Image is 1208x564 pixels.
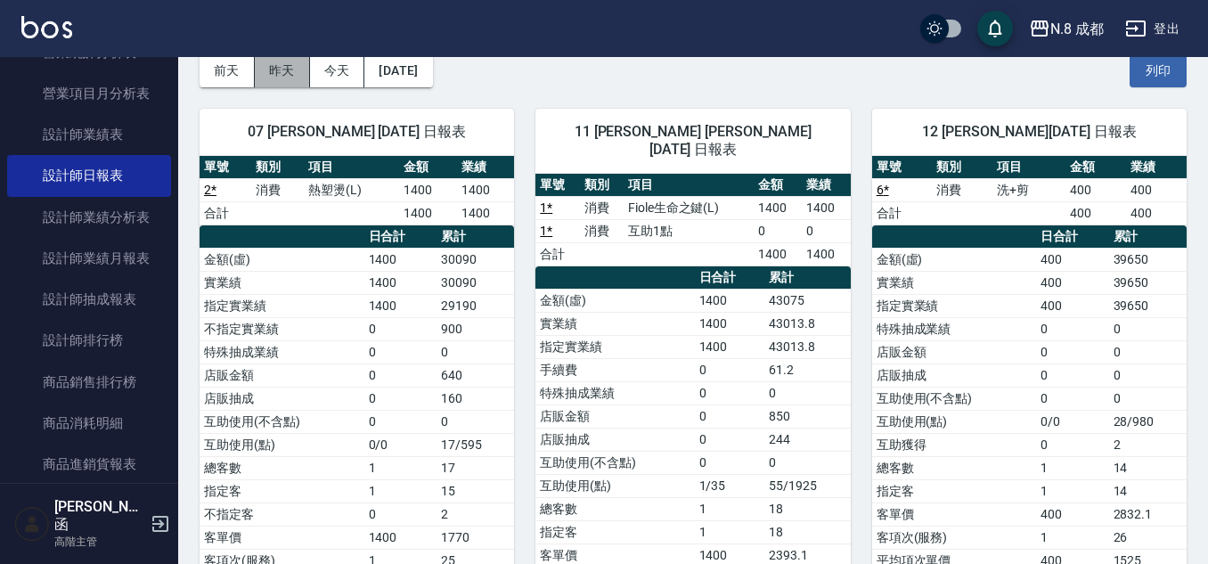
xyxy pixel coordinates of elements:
td: 1400 [364,271,437,294]
th: 類別 [251,156,303,179]
td: 總客數 [872,456,1037,479]
td: 14 [1109,456,1187,479]
td: 2 [1109,433,1187,456]
button: save [977,11,1013,46]
td: 0 [364,410,437,433]
td: 實業績 [200,271,364,294]
td: 0 [364,317,437,340]
td: 0 [364,364,437,387]
td: 39650 [1109,294,1187,317]
td: 400 [1036,271,1108,294]
td: 1400 [364,294,437,317]
td: 消費 [580,196,624,219]
td: 合計 [535,242,579,266]
a: 設計師排行榜 [7,320,171,361]
td: 1400 [754,242,802,266]
td: 0 [695,358,765,381]
td: 總客數 [200,456,364,479]
td: 2832.1 [1109,503,1187,526]
td: 400 [1036,294,1108,317]
span: 07 [PERSON_NAME] [DATE] 日報表 [221,123,493,141]
button: 登出 [1118,12,1187,45]
th: 類別 [932,156,992,179]
td: 0 [1109,364,1187,387]
td: 244 [764,428,851,451]
td: 55/1925 [764,474,851,497]
td: 互助使用(不含點) [872,387,1037,410]
th: 單號 [200,156,251,179]
td: 店販金額 [535,405,694,428]
td: Fiole生命之鍵(L) [624,196,754,219]
th: 業績 [802,174,850,197]
td: 640 [437,364,514,387]
td: 30090 [437,248,514,271]
td: 18 [764,497,851,520]
td: 不指定客 [200,503,364,526]
td: 1 [1036,479,1108,503]
td: 26 [1109,526,1187,549]
td: 1400 [457,178,515,201]
th: 日合計 [1036,225,1108,249]
td: 消費 [932,178,992,201]
td: 1 [695,497,765,520]
td: 43013.8 [764,312,851,335]
td: 店販抽成 [200,387,364,410]
td: 手續費 [535,358,694,381]
th: 單號 [535,174,579,197]
td: 0 [1109,340,1187,364]
td: 15 [437,479,514,503]
td: 0 [1036,340,1108,364]
td: 0 [437,410,514,433]
td: 1400 [399,178,456,201]
td: 消費 [580,219,624,242]
td: 850 [764,405,851,428]
td: 160 [437,387,514,410]
button: 列印 [1130,54,1187,87]
td: 客項次(服務) [872,526,1037,549]
th: 單號 [872,156,933,179]
th: 日合計 [364,225,437,249]
button: N.8 成都 [1022,11,1111,47]
td: 0 [695,428,765,451]
td: 28/980 [1109,410,1187,433]
td: 1400 [695,335,765,358]
button: 昨天 [255,54,310,87]
h5: [PERSON_NAME]函 [54,498,145,534]
td: 金額(虛) [200,248,364,271]
td: 61.2 [764,358,851,381]
td: 0 [1036,433,1108,456]
td: 店販抽成 [872,364,1037,387]
td: 1 [364,456,437,479]
td: 0 [364,340,437,364]
td: 1400 [399,201,456,225]
td: 0 [1036,364,1108,387]
td: 指定客 [535,520,694,544]
td: 17/595 [437,433,514,456]
td: 金額(虛) [872,248,1037,271]
td: 互助使用(點) [872,410,1037,433]
td: 店販金額 [200,364,364,387]
p: 高階主管 [54,534,145,550]
td: 1400 [364,248,437,271]
td: 0 [1109,387,1187,410]
td: 0 [754,219,802,242]
td: 店販金額 [872,340,1037,364]
td: 客單價 [200,526,364,549]
td: 互助使用(點) [200,433,364,456]
td: 1 [695,520,765,544]
td: 1400 [695,289,765,312]
a: 營業項目月分析表 [7,73,171,114]
td: 900 [437,317,514,340]
td: 0 [764,381,851,405]
td: 0 [764,451,851,474]
a: 設計師業績表 [7,114,171,155]
td: 400 [1065,178,1126,201]
td: 1400 [364,526,437,549]
td: 指定實業績 [535,335,694,358]
td: 1400 [695,312,765,335]
td: 1400 [802,196,850,219]
table: a dense table [200,156,514,225]
td: 400 [1036,248,1108,271]
button: 前天 [200,54,255,87]
a: 設計師日報表 [7,155,171,196]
